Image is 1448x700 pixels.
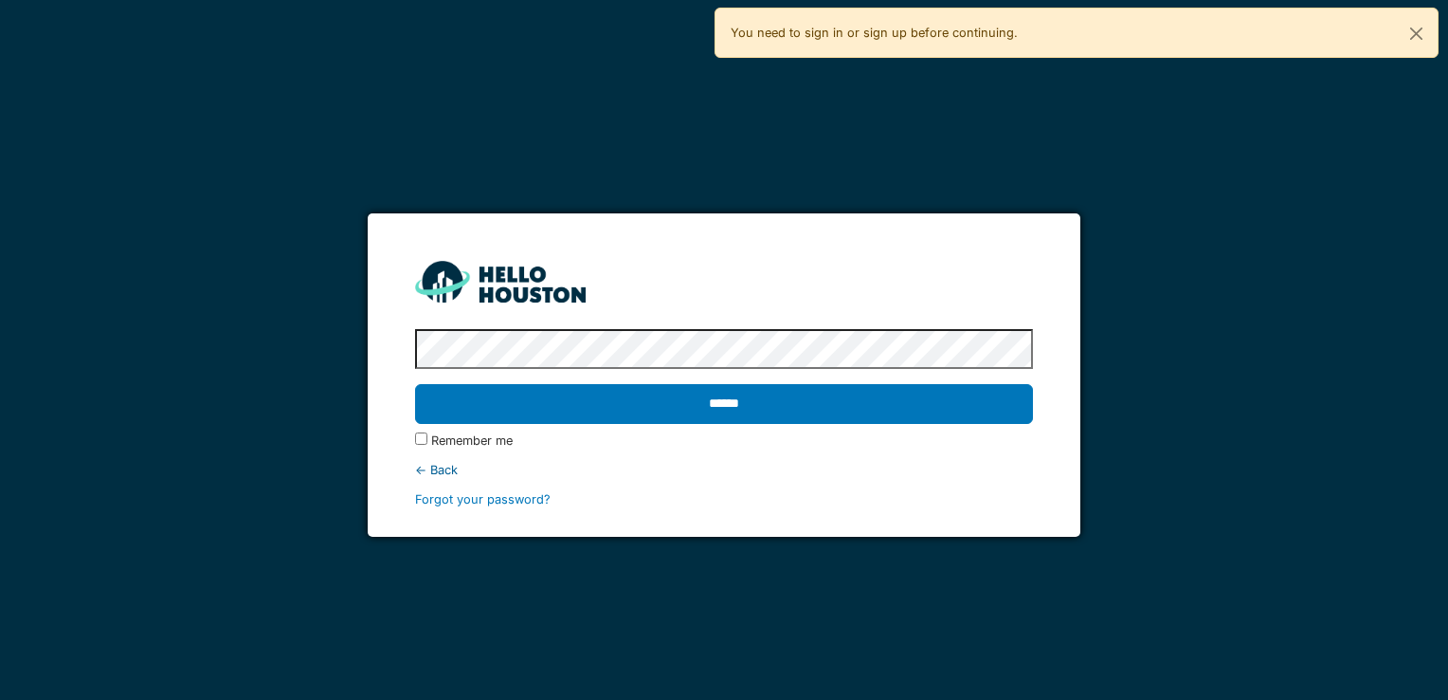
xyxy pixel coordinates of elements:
img: HH_line-BYnF2_Hg.png [415,261,586,302]
div: You need to sign in or sign up before continuing. [715,8,1439,58]
label: Remember me [431,432,513,450]
a: Forgot your password? [415,492,551,507]
div: ← Back [415,461,1032,479]
button: Close [1395,9,1438,59]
